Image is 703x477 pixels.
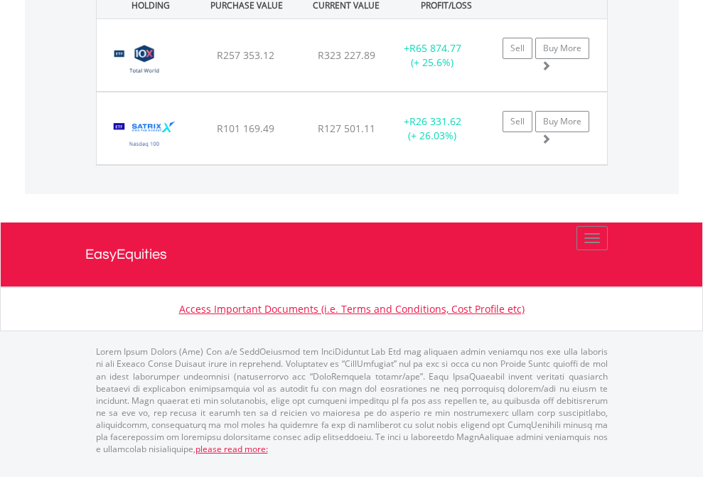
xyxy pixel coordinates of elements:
a: please read more: [195,443,268,455]
a: Buy More [535,38,589,59]
a: Sell [503,111,532,132]
span: R26 331.62 [409,114,461,128]
a: Sell [503,38,532,59]
p: Lorem Ipsum Dolors (Ame) Con a/e SeddOeiusmod tem InciDiduntut Lab Etd mag aliquaen admin veniamq... [96,345,608,455]
span: R101 169.49 [217,122,274,135]
a: Access Important Documents (i.e. Terms and Conditions, Cost Profile etc) [179,302,525,316]
div: + (+ 26.03%) [388,114,477,143]
div: + (+ 25.6%) [388,41,477,70]
span: R323 227.89 [318,48,375,62]
a: Buy More [535,111,589,132]
img: TFSA.GLOBAL.png [104,37,186,87]
img: TFSA.STXNDQ.png [104,110,186,161]
a: EasyEquities [85,223,618,286]
span: R127 501.11 [318,122,375,135]
span: R257 353.12 [217,48,274,62]
span: R65 874.77 [409,41,461,55]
